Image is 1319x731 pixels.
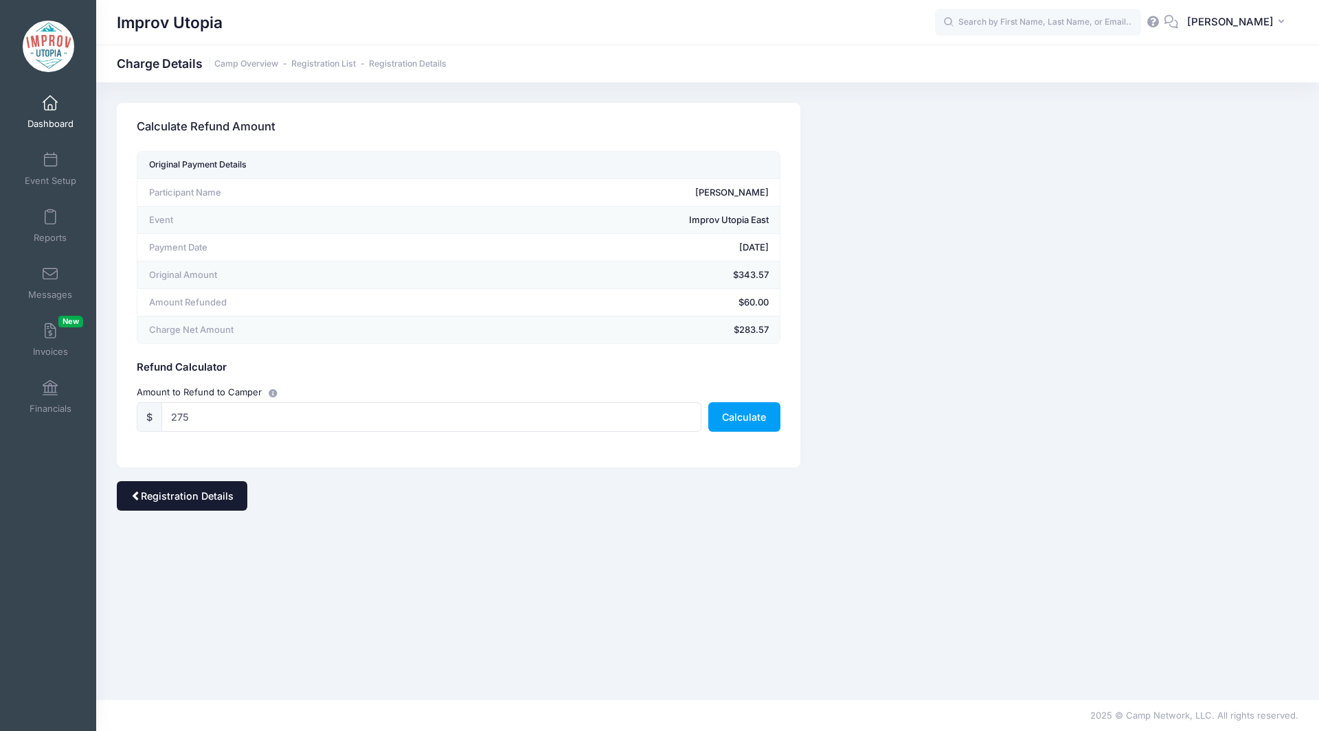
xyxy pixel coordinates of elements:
span: Invoices [33,346,68,358]
span: Event Setup [25,175,76,187]
span: Messages [28,289,72,301]
td: Original Amount [137,262,466,289]
button: Calculate [708,402,780,432]
span: Financials [30,403,71,415]
a: Event Setup [18,145,83,193]
td: Improv Utopia East [466,207,780,234]
a: Registration List [291,59,356,69]
h5: Refund Calculator [137,362,780,374]
div: Original Payment Details [149,156,247,174]
a: Financials [18,373,83,421]
img: Improv Utopia [23,21,74,72]
input: 0.00 [161,402,701,432]
h1: Charge Details [117,56,447,71]
a: Messages [18,259,83,307]
h3: Calculate Refund Amount [137,108,275,147]
span: 2025 © Camp Network, LLC. All rights reserved. [1090,710,1298,721]
td: $343.57 [466,262,780,289]
td: [DATE] [466,234,780,262]
td: Participant Name [137,179,466,207]
span: Dashboard [27,118,74,130]
input: Search by First Name, Last Name, or Email... [935,9,1141,36]
a: Camp Overview [214,59,278,69]
td: Payment Date [137,234,466,262]
a: Dashboard [18,88,83,136]
span: Reports [34,232,67,244]
span: [PERSON_NAME] [1187,14,1274,30]
td: Event [137,207,466,234]
a: Registration Details [369,59,447,69]
div: $ [137,402,162,432]
h1: Improv Utopia [117,7,223,38]
td: [PERSON_NAME] [466,179,780,207]
td: Charge Net Amount [137,316,466,344]
a: Registration Details [117,481,247,511]
a: InvoicesNew [18,316,83,364]
button: [PERSON_NAME] [1178,7,1298,38]
a: Reports [18,202,83,250]
td: $283.57 [466,316,780,344]
td: $60.00 [466,289,780,316]
td: Amount Refunded [137,289,466,316]
div: Amount to Refund to Camper [131,385,787,399]
span: New [58,316,83,327]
